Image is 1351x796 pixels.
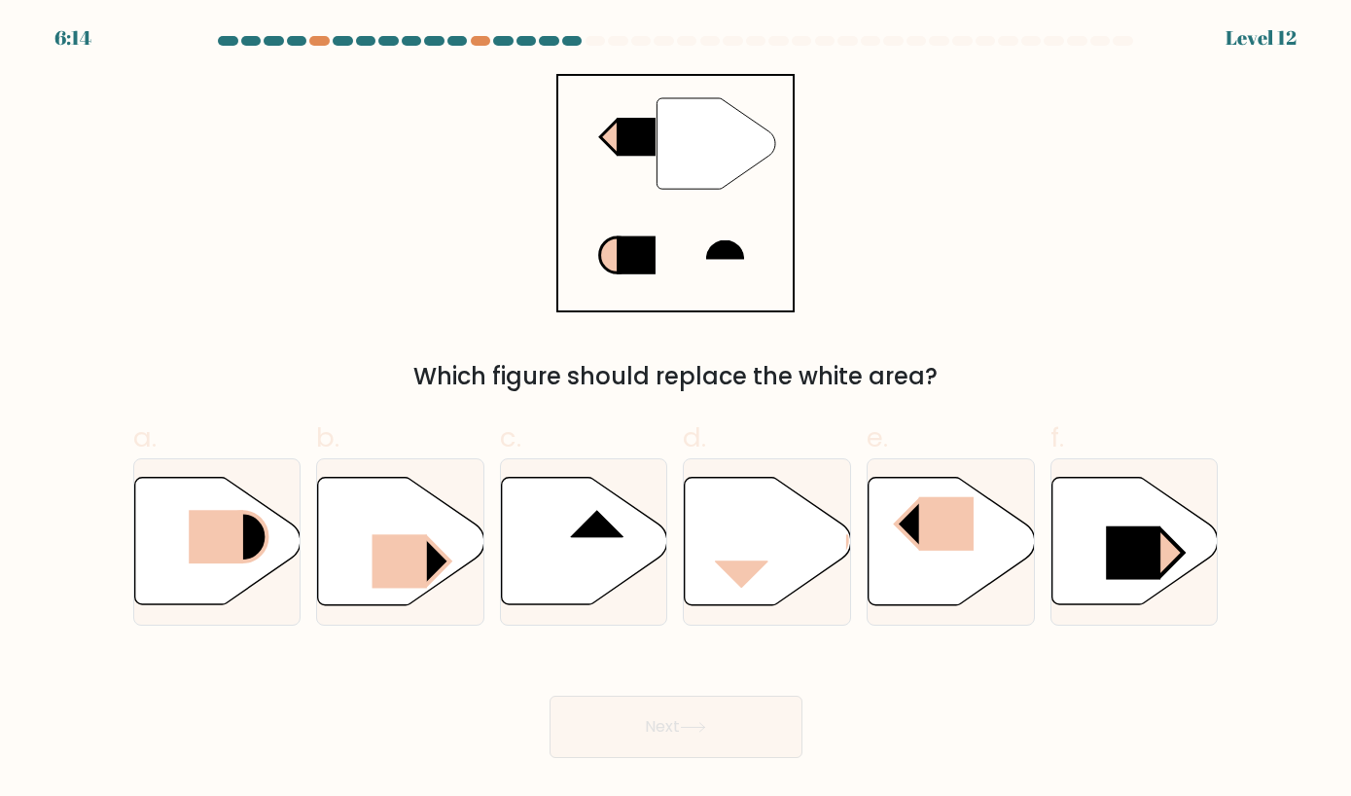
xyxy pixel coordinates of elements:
[500,418,521,456] span: c.
[145,359,1207,394] div: Which figure should replace the white area?
[54,23,91,53] div: 6:14
[867,418,888,456] span: e.
[1226,23,1297,53] div: Level 12
[550,696,802,758] button: Next
[683,418,706,456] span: d.
[1050,418,1064,456] span: f.
[316,418,339,456] span: b.
[657,98,775,189] g: "
[133,418,157,456] span: a.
